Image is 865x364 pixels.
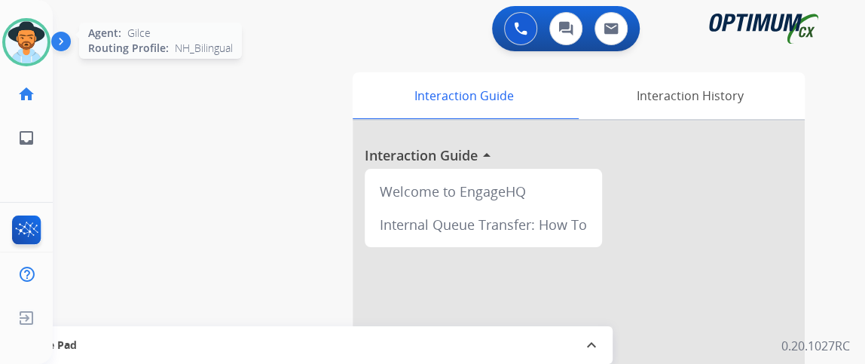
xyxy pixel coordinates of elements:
p: 0.20.1027RC [781,337,850,355]
div: Interaction Guide [353,72,575,119]
span: Routing Profile: [88,41,169,56]
span: NH_Bilingual [175,41,233,56]
img: avatar [5,21,47,63]
span: Agent: [88,26,121,41]
mat-icon: expand_less [582,336,601,354]
mat-icon: home [17,85,35,103]
mat-icon: inbox [17,129,35,147]
span: Gilce [127,26,151,41]
div: Internal Queue Transfer: How To [371,208,596,241]
div: Interaction History [575,72,805,119]
div: Welcome to EngageHQ [371,175,596,208]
